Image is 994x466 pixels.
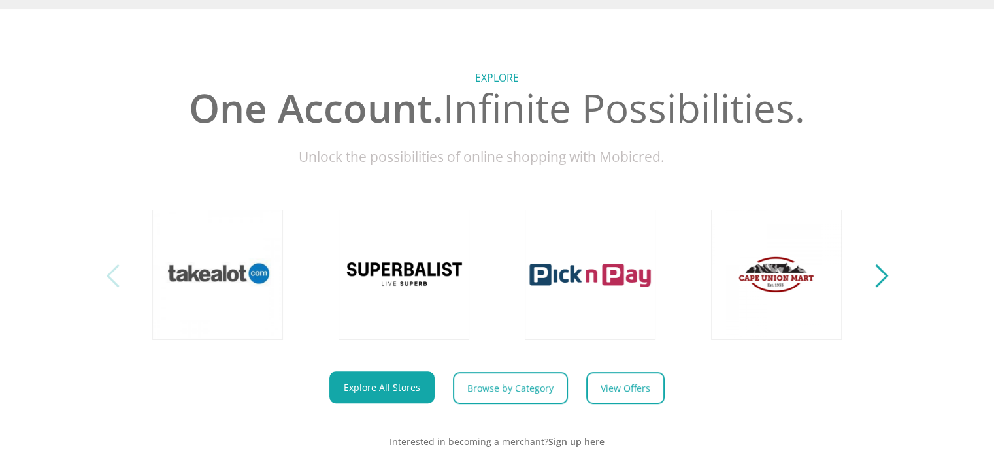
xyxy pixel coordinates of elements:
span: One Account. [189,81,443,134]
img: Mobicred [47,23,146,42]
button: Next [869,262,885,288]
h2: Infinite Possibilities. [135,84,860,131]
p: Interested in becoming a merchant? [135,435,860,448]
a: Explore All Stores [329,371,435,403]
h5: Explore [135,72,860,84]
a: Sign up here [548,435,605,448]
a: View Offers [586,372,665,404]
a: Browse by Category [453,372,568,404]
a: Help [907,31,931,48]
button: Get Started [786,23,881,55]
p: Unlock the possibilities of online shopping with Mobicred. [135,147,860,168]
button: Previous [110,262,126,288]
